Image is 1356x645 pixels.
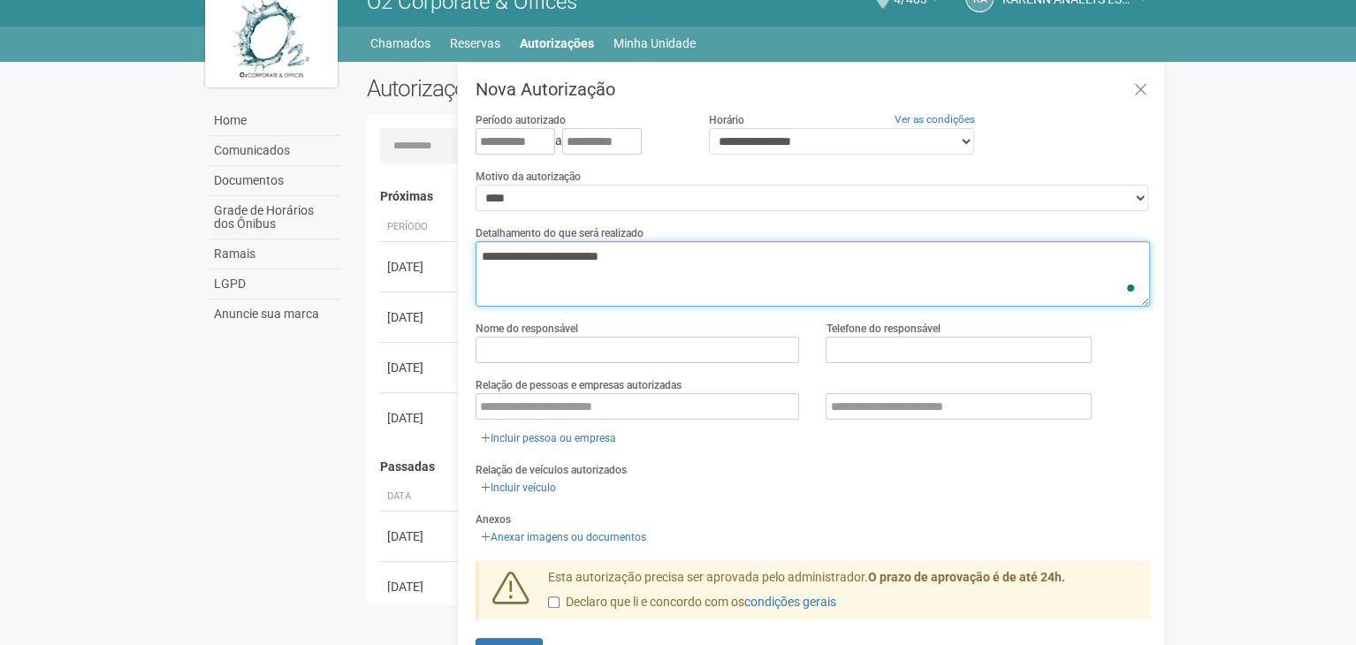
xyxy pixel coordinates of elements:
a: Comunicados [209,136,340,166]
div: [DATE] [387,527,453,545]
div: [DATE] [387,578,453,596]
div: [DATE] [387,258,453,276]
a: Chamados [370,31,430,56]
label: Motivo da autorização [476,169,581,185]
label: Período autorizado [476,112,566,128]
textarea: To enrich screen reader interactions, please activate Accessibility in Grammarly extension settings [476,241,1150,307]
a: Minha Unidade [613,31,696,56]
a: LGPD [209,269,340,300]
a: Ver as condições [895,113,975,125]
h3: Nova Autorização [476,80,1150,98]
div: a [476,128,682,155]
a: Grade de Horários dos Ônibus [209,196,340,239]
div: [DATE] [387,359,453,376]
strong: O prazo de aprovação é de até 24h. [868,570,1065,584]
h2: Autorizações [367,75,745,102]
a: condições gerais [744,595,836,609]
a: Ramais [209,239,340,269]
label: Relação de veículos autorizados [476,462,627,478]
th: Data [380,482,460,512]
label: Detalhamento do que será realizado [476,225,644,241]
div: [DATE] [387,409,453,427]
a: Reservas [450,31,500,56]
h4: Passadas [380,460,1138,474]
div: Esta autorização precisa ser aprovada pelo administrador. [535,569,1150,620]
a: Documentos [209,166,340,196]
th: Período [380,213,460,242]
a: Anexar imagens ou documentos [476,527,651,547]
label: Nome do responsável [476,321,578,337]
a: Home [209,106,340,136]
label: Anexos [476,512,511,527]
a: Autorizações [520,31,594,56]
label: Telefone do responsável [826,321,940,337]
a: Anuncie sua marca [209,300,340,329]
label: Declaro que li e concordo com os [548,594,836,611]
div: [DATE] [387,308,453,326]
label: Horário [709,112,744,128]
input: Declaro que li e concordo com oscondições gerais [548,596,560,608]
h4: Próximas [380,190,1138,203]
a: Incluir veículo [476,478,561,497]
label: Relação de pessoas e empresas autorizadas [476,377,682,393]
a: Incluir pessoa ou empresa [476,429,621,448]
